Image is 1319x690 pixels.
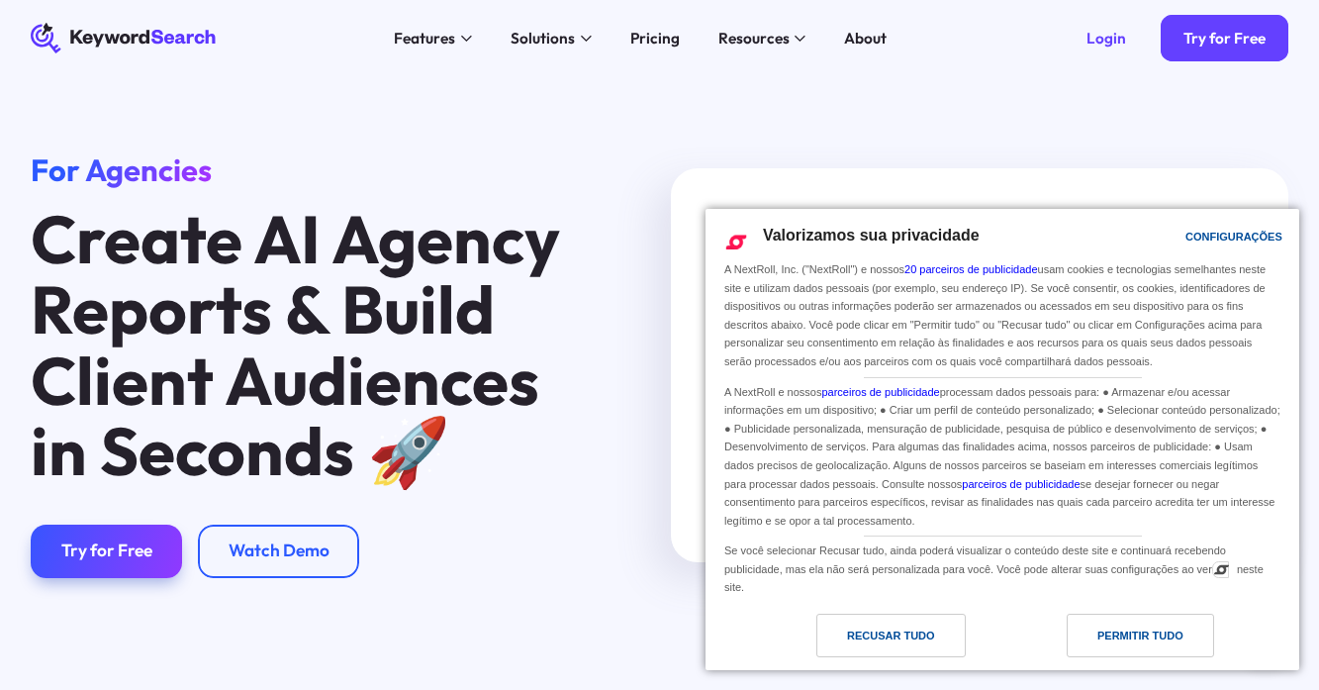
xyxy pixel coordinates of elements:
[630,27,680,49] div: Pricing
[394,27,455,49] div: Features
[618,23,691,53] a: Pricing
[717,614,1002,667] a: Recusar tudo
[720,378,1284,533] div: A NextRoll e nossos processam dados pessoais para: ● Armazenar e/ou acessar informações em um dis...
[720,537,1284,599] div: Se você selecionar Recusar tudo, ainda poderá visualizar o conteúdo deste site e continuará receb...
[1097,625,1183,646] div: Permitir Tudo
[61,541,152,562] div: Try for Free
[1161,15,1288,60] a: Try for Free
[1183,29,1266,48] div: Try for Free
[31,204,580,487] h1: Create AI Agency Reports & Build Client Audiences in Seconds 🚀
[763,227,980,244] span: Valorizamos sua privacidade
[847,625,935,646] div: Recusar tudo
[718,27,790,49] div: Resources
[31,525,183,578] a: Try for Free
[962,478,1080,490] a: parceiros de publicidade
[1185,226,1282,247] div: Configurações
[229,541,330,562] div: Watch Demo
[1086,29,1126,48] div: Login
[904,263,1038,275] a: 20 parceiros de publicidade
[1002,614,1287,667] a: Permitir Tudo
[671,168,1288,562] iframe: KeywordSearch Agency Reports
[833,23,898,53] a: About
[1151,221,1198,257] a: Configurações
[31,150,212,189] span: For Agencies
[720,258,1284,372] div: A NextRoll, Inc. ("NextRoll") e nossos usam cookies e tecnologias semelhantes neste site e utiliz...
[821,386,939,398] a: parceiros de publicidade
[844,27,887,49] div: About
[1064,15,1149,60] a: Login
[511,27,575,49] div: Solutions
